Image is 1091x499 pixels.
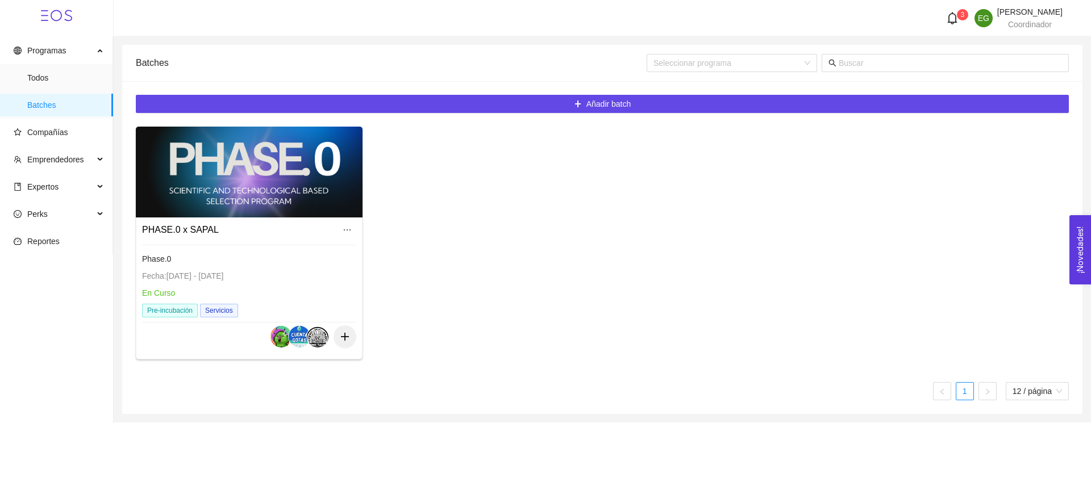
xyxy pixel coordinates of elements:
[27,209,48,219] span: Perks
[142,271,223,280] span: Fecha: [DATE] - [DATE]
[984,388,991,395] span: right
[334,325,356,348] button: plus
[200,304,238,317] span: Servicios
[27,155,84,164] span: Emprendedores
[956,382,974,400] li: 1
[1069,215,1091,284] button: Open Feedback Widget
[14,156,22,163] span: team
[27,66,104,89] span: Todos
[27,94,104,116] span: Batches
[957,9,968,20] sup: 3
[289,326,310,347] img: 1750273148295-Captura%20de%20pantalla%202025-06-18%20a%20la(s)%2012.58.54%E2%80%AFp.m..png
[338,221,356,239] button: ellipsis
[839,57,1062,69] input: Buscar
[14,47,22,54] span: global
[27,182,59,191] span: Expertos
[142,225,219,234] a: PHASE.0 x SAPAL
[136,95,1069,113] button: plusAñadir batch
[586,98,631,110] span: Añadir batch
[933,382,951,400] button: left
[270,326,292,347] img: 1751550511909-Loro%20fiestero.png
[142,288,175,297] span: En Curso
[14,128,22,136] span: star
[946,12,959,24] span: bell
[978,9,989,27] span: EG
[978,382,997,400] li: Página siguiente
[27,237,60,246] span: Reportes
[933,382,951,400] li: Página anterior
[307,326,328,347] img: 1755042963692-InShot_20250806_184713741.png
[334,332,356,342] span: plus
[142,254,171,263] span: Phase.0
[142,304,198,317] span: Pre-incubación
[1008,20,1052,29] span: Coordinador
[939,388,946,395] span: left
[27,128,68,137] span: Compañías
[14,183,22,191] span: book
[1006,382,1069,400] div: tamaño de página
[956,383,973,400] a: 1
[14,237,22,245] span: dashboard
[961,11,965,19] span: 3
[136,47,647,79] div: Batches
[978,382,997,400] button: right
[574,100,582,109] span: plus
[339,225,356,234] span: ellipsis
[997,7,1063,16] span: [PERSON_NAME]
[828,59,836,67] span: search
[27,46,66,55] span: Programas
[1013,383,1062,400] span: 12 / página
[14,210,22,218] span: smile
